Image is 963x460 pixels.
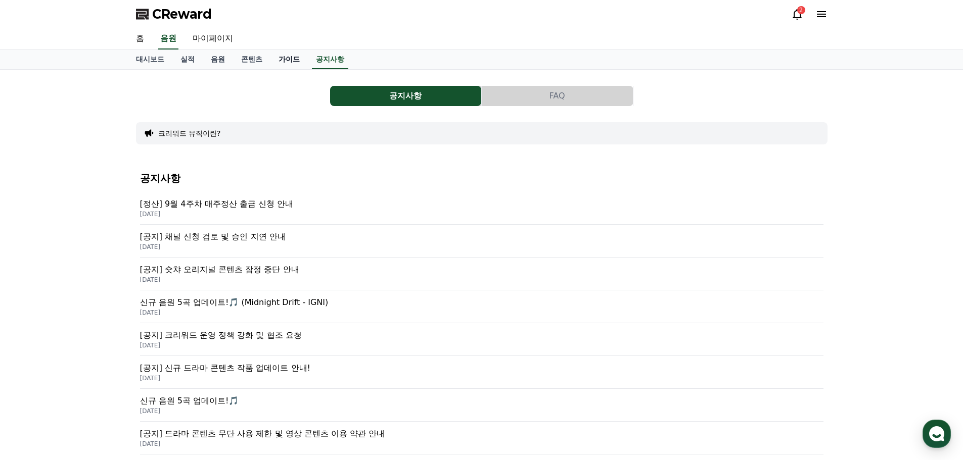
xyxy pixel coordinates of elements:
a: 2 [791,8,803,20]
div: 2 [797,6,805,14]
a: 실적 [172,50,203,69]
a: 신규 음원 5곡 업데이트!🎵 (Midnight Drift - IGNI) [DATE] [140,290,823,323]
span: CReward [152,6,212,22]
p: [DATE] [140,341,823,349]
p: [공지] 크리워드 운영 정책 강화 및 협조 요청 [140,329,823,341]
a: 홈 [128,28,152,49]
p: 신규 음원 5곡 업데이트!🎵 (Midnight Drift - IGNI) [140,296,823,309]
a: [공지] 숏챠 오리지널 콘텐츠 잠정 중단 안내 [DATE] [140,258,823,290]
p: [정산] 9월 4주차 매주정산 출금 신청 안내 [140,198,823,210]
a: 마이페이지 [185,28,241,49]
a: [공지] 드라마 콘텐츠 무단 사용 제한 및 영상 콘텐츠 이용 약관 안내 [DATE] [140,422,823,454]
button: 공지사항 [330,86,481,106]
p: 신규 음원 5곡 업데이트!🎵 [140,395,823,407]
span: 대화 [93,336,105,344]
a: 콘텐츠 [233,50,270,69]
a: [공지] 채널 신청 검토 및 승인 지연 안내 [DATE] [140,225,823,258]
p: [공지] 채널 신청 검토 및 승인 지연 안내 [140,231,823,243]
a: 음원 [203,50,233,69]
button: FAQ [482,86,633,106]
a: 신규 음원 5곡 업데이트!🎵 [DATE] [140,389,823,422]
span: 홈 [32,335,38,343]
a: 가이드 [270,50,308,69]
a: 대시보드 [128,50,172,69]
p: [DATE] [140,276,823,284]
a: 설정 [130,320,194,345]
p: [공지] 드라마 콘텐츠 무단 사용 제한 및 영상 콘텐츠 이용 약관 안내 [140,428,823,440]
p: [DATE] [140,243,823,251]
a: 공지사항 [312,50,348,69]
a: [공지] 크리워드 운영 정책 강화 및 협조 요청 [DATE] [140,323,823,356]
p: [공지] 숏챠 오리지널 콘텐츠 잠정 중단 안내 [140,264,823,276]
p: [DATE] [140,309,823,317]
a: 대화 [67,320,130,345]
a: 공지사항 [330,86,482,106]
button: 크리워드 뮤직이란? [158,128,221,138]
h4: 공지사항 [140,173,823,184]
a: 홈 [3,320,67,345]
p: [DATE] [140,440,823,448]
a: CReward [136,6,212,22]
a: [정산] 9월 4주차 매주정산 출금 신청 안내 [DATE] [140,192,823,225]
a: 음원 [158,28,178,49]
p: [DATE] [140,407,823,415]
p: [공지] 신규 드라마 콘텐츠 작품 업데이트 안내! [140,362,823,374]
a: [공지] 신규 드라마 콘텐츠 작품 업데이트 안내! [DATE] [140,356,823,389]
span: 설정 [156,335,168,343]
p: [DATE] [140,374,823,382]
p: [DATE] [140,210,823,218]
